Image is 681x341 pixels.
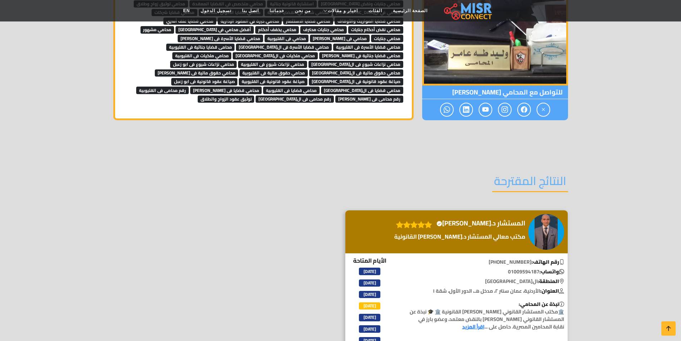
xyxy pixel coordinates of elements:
span: محامي جنايات محترف [300,26,347,33]
span: رقم محامى فى [PERSON_NAME] [335,96,403,103]
a: محامي فى القليوبية [265,33,309,43]
a: محامى قضايا جنائية فى القليوبية [166,41,235,52]
span: محامي ملكيات فى ال[GEOGRAPHIC_DATA] [233,52,318,59]
svg: Verified account [436,221,442,226]
span: [DATE] [359,314,380,321]
b: المنطقة: [538,277,564,286]
a: محامي قضايا الأسرة فى [PERSON_NAME] [178,33,263,43]
span: محامي جنايات [371,35,403,42]
span: محامي قضايا الأسرة فى [PERSON_NAME] [178,35,263,42]
span: محامي نزاعات شيوع فى القليوبية [238,61,307,68]
p: [PHONE_NUMBER] [403,258,568,266]
span: للتواصل مع المحامي [PERSON_NAME] [422,86,568,99]
a: رقم محامى فى [PERSON_NAME] [335,93,403,104]
span: محامي نزاعات شيوع فى ابو زعبل [170,61,237,68]
span: [DATE] [359,279,380,287]
span: محامي ملكيات فى القليوبية [172,52,232,59]
a: محامي قضايا فى ال[GEOGRAPHIC_DATA] [321,84,403,95]
a: توثيق عقود الزواج والطلاق [198,93,255,104]
b: نبذة عن المحامي: [519,299,564,309]
a: محامي نزاعات شيوع فى ابو زعبل [170,58,237,69]
a: اتصل بنا [237,4,264,18]
a: محامى قضايا جنائية فى [PERSON_NAME] [319,50,403,60]
p: ال[GEOGRAPHIC_DATA] [403,278,568,285]
a: محامي ملكيات فى القليوبية [172,50,232,60]
span: محامي نقض أحكام جنايات [348,26,403,33]
a: محامي نقض أحكام جنايات [348,24,403,34]
a: أفضل محامي في [GEOGRAPHIC_DATA] [176,24,254,34]
img: main.misr_connect [444,2,492,20]
h2: النتائج المقترحة [492,174,568,192]
span: اخبار و مقالات [328,8,358,14]
a: محامي جنايات محترف [300,24,347,34]
span: محامي فى [PERSON_NAME] [310,35,370,42]
span: توثيق عقود الزواج والطلاق [198,96,255,103]
a: الصفحة الرئيسية [388,4,433,18]
a: محامي حقوق مالية فى القليوبية [240,67,308,78]
a: صياغة عقود قانونية فى ابو زعبل [171,75,238,86]
a: محامي حقوق مالية فى [PERSON_NAME] [155,67,238,78]
a: رقم محامى فى ال[GEOGRAPHIC_DATA] [256,93,334,104]
span: صياغة عقود قانونية فى ابو زعبل [171,78,238,85]
span: رقم محامى فى القليوبية [136,87,189,94]
span: صياغة عقود قانونية فى القليوبية [239,78,307,85]
span: محامي قضايا فى القليوبية [263,87,320,94]
span: محامي قضايا الأسرة فى ال[GEOGRAPHIC_DATA] [236,44,332,51]
b: رقم الهاتف: [532,257,564,267]
a: محامي مشهور [140,24,174,34]
span: محامي حقوق مالية فى [PERSON_NAME] [155,69,238,77]
span: [DATE] [359,302,380,310]
p: الأردنية، عمان سنتر ٢، مدخل هـ، الدور الأول، شقة ١ [403,287,568,295]
a: محامي نزاعات شيوع فى ال[GEOGRAPHIC_DATA] [309,58,403,69]
span: محامي قضايا الأسرة فى القليوبية [333,44,403,51]
a: محامي فى [PERSON_NAME] [310,33,370,43]
a: محامي نزاعات شيوع فى القليوبية [238,58,307,69]
a: محامي حقوق مالية فى ال[GEOGRAPHIC_DATA] [309,67,403,78]
a: محامي ملكيات فى ال[GEOGRAPHIC_DATA] [233,50,318,60]
p: 01009594187 [403,268,568,276]
span: [DATE] [359,325,380,332]
a: مكتب معالي المستشار د.[PERSON_NAME] القانونية [393,232,527,241]
a: محامي قضايا الأسرة فى القليوبية [333,41,403,52]
a: اقرأ المزيد [462,322,484,331]
p: 🏛️مكتب المستشار القانوني [PERSON_NAME] القانونية 🏛️ 🎓 نبذة عن المستشار القانوني [PERSON_NAME] بال... [403,301,568,331]
a: الفئات [363,4,388,18]
span: محامي قضايا فى ال[GEOGRAPHIC_DATA] [321,87,403,94]
span: محامي يخفف أحكام [255,26,299,33]
span: محامي فى القليوبية [265,35,309,42]
img: المستشار د.أحمد فريد [528,214,564,250]
a: محامي قضايا فى القليوبية [263,84,320,95]
span: رقم محامى فى ال[GEOGRAPHIC_DATA] [256,96,334,103]
span: [DATE] [359,268,380,275]
span: محامى قضايا جنائية فى [PERSON_NAME] [319,52,403,59]
a: محامي جنايات [371,33,403,43]
a: محامي قضايا فى [PERSON_NAME] [190,84,262,95]
a: تسجيل الدخول [195,4,236,18]
a: اخبار و مقالات [316,4,363,18]
a: المستشار د.[PERSON_NAME] [435,218,527,229]
span: صياغة عقود قانونية فى ال[GEOGRAPHIC_DATA] [309,78,403,85]
a: رقم محامى فى القليوبية [136,84,189,95]
a: خدماتنا [264,4,290,18]
span: أفضل محامي في [GEOGRAPHIC_DATA] [176,26,254,33]
b: واتساب: [539,267,564,276]
span: محامي مشهور [140,26,174,33]
span: محامي حقوق مالية فى ال[GEOGRAPHIC_DATA] [309,69,403,77]
a: EN [178,4,196,18]
a: محامي قضايا الأسرة فى ال[GEOGRAPHIC_DATA] [236,41,332,52]
b: العنوان: [540,286,564,296]
span: [DATE] [359,291,380,298]
h4: المستشار د.[PERSON_NAME] [436,219,525,227]
a: صياغة عقود قانونية فى القليوبية [239,75,307,86]
a: محامي يخفف أحكام [255,24,299,34]
span: محامي قضايا فى [PERSON_NAME] [190,87,262,94]
a: من نحن [290,4,316,18]
a: صياغة عقود قانونية فى ال[GEOGRAPHIC_DATA] [309,75,403,86]
span: محامي نزاعات شيوع فى ال[GEOGRAPHIC_DATA] [309,61,403,68]
span: محامي حقوق مالية فى القليوبية [240,69,308,77]
span: محامى قضايا جنائية فى القليوبية [166,44,235,51]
